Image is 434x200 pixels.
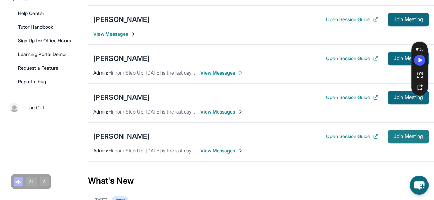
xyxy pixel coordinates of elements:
img: Chevron-Right [238,70,243,76]
span: Log Out [26,104,44,111]
img: Chevron-Right [238,148,243,154]
button: Join Meeting [388,52,429,65]
a: Report a bug [14,76,81,88]
a: Request a Feature [14,62,81,74]
span: Join Meeting [394,134,423,138]
div: [PERSON_NAME] [93,54,150,63]
a: Sign Up for Office Hours [14,35,81,47]
button: Open Session Guide [326,94,378,101]
span: Join Meeting [394,56,423,61]
button: Open Session Guide [326,16,378,23]
span: View Messages [200,147,243,154]
img: Chevron-Right [131,31,136,37]
a: |Log Out [7,100,81,115]
img: Chevron-Right [238,109,243,115]
button: Join Meeting [388,13,429,26]
span: | [22,104,24,112]
div: [PERSON_NAME] [93,15,150,24]
span: Admin : [93,148,108,154]
span: Join Meeting [394,95,423,99]
span: Admin : [93,70,108,76]
a: Learning Portal Demo [14,48,81,61]
span: Join Meeting [394,17,423,22]
div: [PERSON_NAME] [93,132,150,141]
div: [PERSON_NAME] [93,93,150,102]
img: user-img [10,103,19,112]
div: What's New [88,166,434,196]
span: View Messages [200,108,243,115]
button: Open Session Guide [326,55,378,62]
span: View Messages [93,30,136,37]
button: chat-button [410,176,429,195]
button: Open Session Guide [326,133,378,140]
a: Help Center [14,7,81,19]
span: Admin : [93,109,108,115]
a: Tutor Handbook [14,21,81,33]
button: Join Meeting [388,91,429,104]
span: View Messages [200,69,243,76]
button: Join Meeting [388,130,429,143]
